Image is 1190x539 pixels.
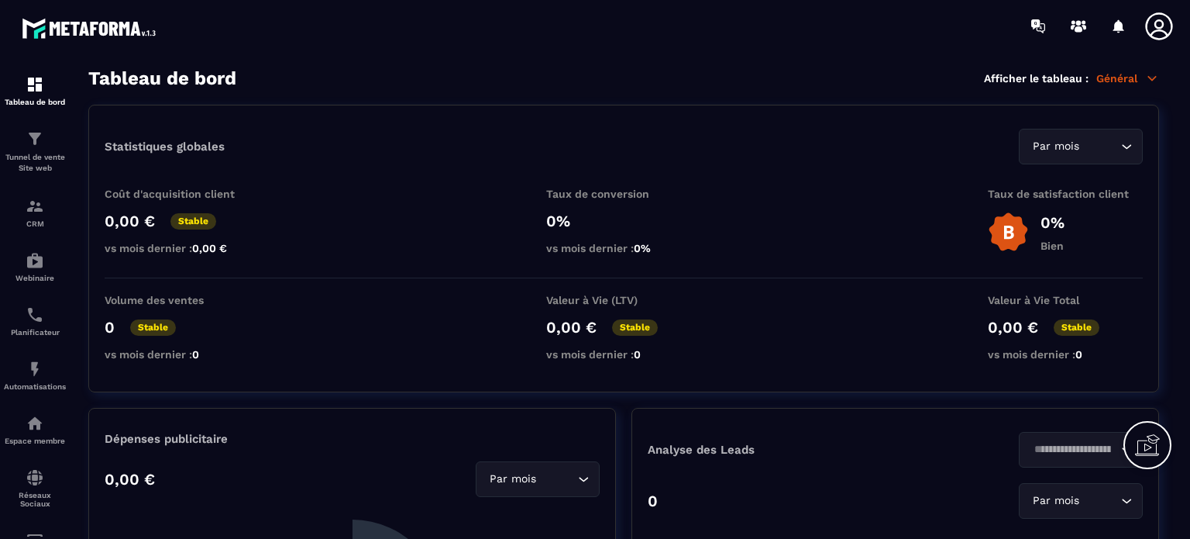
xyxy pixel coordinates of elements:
p: Taux de satisfaction client [988,188,1143,200]
a: social-networksocial-networkRéseaux Sociaux [4,457,66,520]
p: Coût d'acquisition client [105,188,260,200]
img: automations [26,414,44,433]
div: Search for option [476,461,600,497]
span: Par mois [1029,492,1082,510]
p: 0 [105,318,115,337]
p: 0% [1040,213,1064,232]
p: Dépenses publicitaire [105,432,600,446]
p: vs mois dernier : [105,348,260,361]
p: Automatisations [4,382,66,391]
p: 0% [546,212,701,230]
h3: Tableau de bord [88,67,236,89]
p: Statistiques globales [105,140,225,154]
span: 0 [634,348,641,361]
input: Search for option [1029,441,1117,458]
p: vs mois dernier : [546,242,701,254]
span: 0 [1075,348,1082,361]
img: scheduler [26,306,44,324]
p: 0,00 € [546,318,597,337]
a: automationsautomationsEspace membre [4,403,66,457]
p: Valeur à Vie (LTV) [546,294,701,306]
input: Search for option [1082,492,1117,510]
a: formationformationCRM [4,185,66,240]
a: automationsautomationsWebinaire [4,240,66,294]
p: Tableau de bord [4,98,66,106]
p: Stable [170,213,216,230]
p: vs mois dernier : [546,348,701,361]
span: Par mois [1029,138,1082,155]
div: Search for option [1019,432,1143,468]
p: CRM [4,219,66,228]
span: 0 [192,348,199,361]
p: Afficher le tableau : [984,72,1089,85]
span: 0% [634,242,651,254]
img: logo [22,14,161,43]
span: Par mois [486,471,539,488]
p: Bien [1040,240,1064,252]
a: automationsautomationsAutomatisations [4,348,66,403]
img: social-network [26,468,44,487]
p: Stable [612,320,658,336]
span: 0,00 € [192,242,227,254]
img: formation [26,75,44,94]
img: automations [26,360,44,378]
p: Espace membre [4,437,66,445]
p: 0,00 € [105,212,155,230]
p: Tunnel de vente Site web [4,152,66,174]
p: Taux de conversion [546,188,701,200]
p: 0,00 € [105,470,155,489]
img: formation [26,197,44,216]
p: Volume des ventes [105,294,260,306]
a: formationformationTunnel de vente Site web [4,118,66,185]
p: vs mois dernier : [988,348,1143,361]
p: Stable [1054,320,1099,336]
p: vs mois dernier : [105,242,260,254]
a: schedulerschedulerPlanificateur [4,294,66,348]
div: Search for option [1019,483,1143,519]
a: formationformationTableau de bord [4,64,66,118]
input: Search for option [539,471,574,488]
p: Valeur à Vie Total [988,294,1143,306]
img: automations [26,251,44,270]
p: 0,00 € [988,318,1038,337]
p: Général [1096,71,1159,85]
input: Search for option [1082,138,1117,155]
p: Réseaux Sociaux [4,491,66,508]
p: 0 [648,492,658,510]
img: formation [26,130,44,148]
div: Search for option [1019,129,1143,164]
p: Planificateur [4,328,66,337]
p: Webinaire [4,274,66,282]
img: b-badge-o.b3b20ee6.svg [988,212,1029,253]
p: Analyse des Leads [648,443,896,457]
p: Stable [130,320,176,336]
